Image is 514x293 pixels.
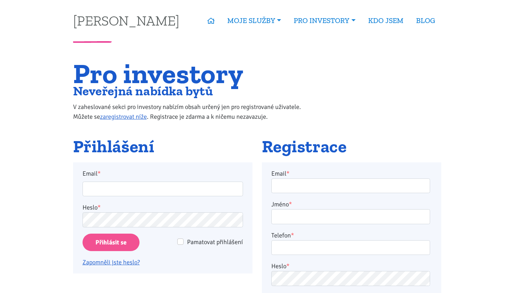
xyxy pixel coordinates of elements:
h2: Neveřejná nabídka bytů [73,85,315,97]
h1: Pro investory [73,62,315,85]
label: Heslo [83,203,101,212]
label: Jméno [271,199,292,209]
h2: Registrace [262,137,441,156]
label: Telefon [271,230,294,240]
h2: Přihlášení [73,137,252,156]
p: V zaheslované sekci pro investory nabízím obsah určený jen pro registrované uživatele. Můžete se ... [73,102,315,122]
abbr: required [286,170,290,177]
a: PRO INVESTORY [287,13,362,29]
a: Zapomněli jste heslo? [83,258,140,266]
label: Email [271,169,290,178]
a: MOJE SLUŽBY [221,13,287,29]
label: Heslo [271,261,290,271]
a: KDO JSEM [362,13,410,29]
span: Pamatovat přihlášení [187,238,243,246]
label: Email [78,169,248,178]
a: zaregistrovat níže [100,113,147,120]
a: BLOG [410,13,441,29]
input: Přihlásit se [83,234,140,251]
abbr: required [286,262,290,270]
a: [PERSON_NAME] [73,14,179,27]
abbr: required [289,200,292,208]
abbr: required [291,232,294,239]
